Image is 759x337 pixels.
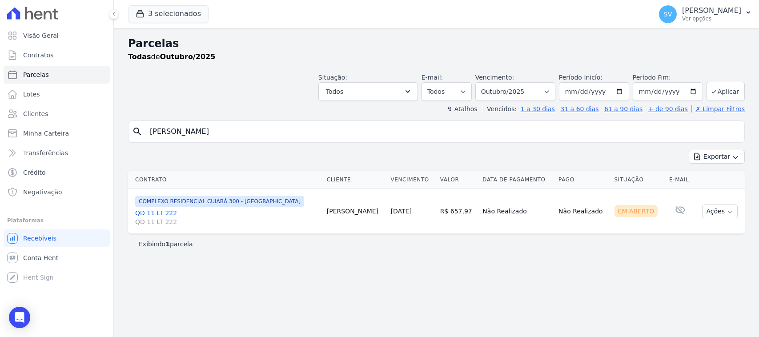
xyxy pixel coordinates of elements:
[4,183,110,201] a: Negativação
[707,82,745,101] button: Aplicar
[135,217,320,226] span: QD 11 LT 222
[475,74,514,81] label: Vencimento:
[128,52,215,62] p: de
[555,171,610,189] th: Pago
[666,171,695,189] th: E-mail
[604,105,643,112] a: 61 a 90 dias
[23,253,58,262] span: Conta Hent
[23,188,62,197] span: Negativação
[4,27,110,44] a: Visão Geral
[4,66,110,84] a: Parcelas
[4,105,110,123] a: Clientes
[391,208,412,215] a: [DATE]
[611,171,666,189] th: Situação
[160,52,216,61] strong: Outubro/2025
[318,82,418,101] button: Todos
[479,189,555,234] td: Não Realizado
[23,31,59,40] span: Visão Geral
[128,5,209,22] button: 3 selecionados
[437,171,479,189] th: Valor
[23,129,69,138] span: Minha Carteira
[633,73,703,82] label: Período Fim:
[9,307,30,328] div: Open Intercom Messenger
[559,74,602,81] label: Período Inicío:
[4,85,110,103] a: Lotes
[326,86,343,97] span: Todos
[4,124,110,142] a: Minha Carteira
[682,15,741,22] p: Ver opções
[323,171,387,189] th: Cliente
[652,2,759,27] button: SV [PERSON_NAME] Ver opções
[387,171,437,189] th: Vencimento
[702,205,738,218] button: Ações
[135,209,320,226] a: QD 11 LT 222QD 11 LT 222
[4,229,110,247] a: Recebíveis
[4,249,110,267] a: Conta Hent
[128,36,745,52] h2: Parcelas
[479,171,555,189] th: Data de Pagamento
[560,105,598,112] a: 31 a 60 dias
[23,70,49,79] span: Parcelas
[132,126,143,137] i: search
[135,196,304,207] span: COMPLEXO RESIDENCIAL CUIABÁ 300 - [GEOGRAPHIC_DATA]
[4,46,110,64] a: Contratos
[23,148,68,157] span: Transferências
[145,123,741,140] input: Buscar por nome do lote ou do cliente
[691,105,745,112] a: ✗ Limpar Filtros
[323,189,387,234] td: [PERSON_NAME]
[555,189,610,234] td: Não Realizado
[422,74,443,81] label: E-mail:
[4,144,110,162] a: Transferências
[664,11,672,17] span: SV
[23,234,56,243] span: Recebíveis
[128,52,151,61] strong: Todas
[23,51,53,60] span: Contratos
[521,105,555,112] a: 1 a 30 dias
[614,205,658,217] div: Em Aberto
[139,240,193,249] p: Exibindo parcela
[689,150,745,164] button: Exportar
[23,168,46,177] span: Crédito
[648,105,688,112] a: + de 90 dias
[437,189,479,234] td: R$ 657,97
[23,109,48,118] span: Clientes
[7,215,106,226] div: Plataformas
[23,90,40,99] span: Lotes
[682,6,741,15] p: [PERSON_NAME]
[128,171,323,189] th: Contrato
[447,105,477,112] label: ↯ Atalhos
[483,105,517,112] label: Vencidos:
[165,241,170,248] b: 1
[4,164,110,181] a: Crédito
[318,74,347,81] label: Situação:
